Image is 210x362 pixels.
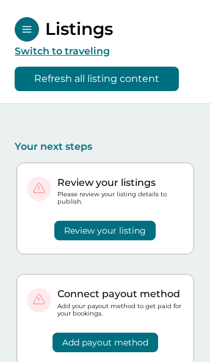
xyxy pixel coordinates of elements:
p: Review your listings [57,177,184,189]
p: Your next steps [15,141,195,153]
button: Open Menu [15,17,39,42]
p: Listings [45,18,113,39]
p: Connect payout method [57,288,184,300]
button: Switch to traveling [15,45,110,57]
button: Add payout method [52,333,158,352]
p: Please review your listing details to publish. [57,191,184,205]
p: Add your payout method to get paid for your bookings. [57,303,184,317]
button: Refresh all listing content [15,67,179,91]
button: Review your listing [54,221,156,240]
